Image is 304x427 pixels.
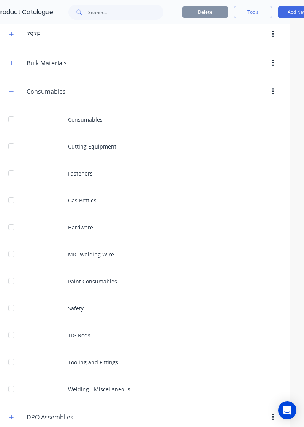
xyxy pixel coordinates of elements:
input: Enter category name [27,30,116,39]
button: Tools [234,6,272,18]
input: Search... [88,5,163,20]
input: Enter category name [27,59,116,68]
button: Delete [182,6,228,18]
div: Open Intercom Messenger [278,401,296,419]
input: Enter category name [27,87,116,96]
input: Enter category name [27,413,116,422]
